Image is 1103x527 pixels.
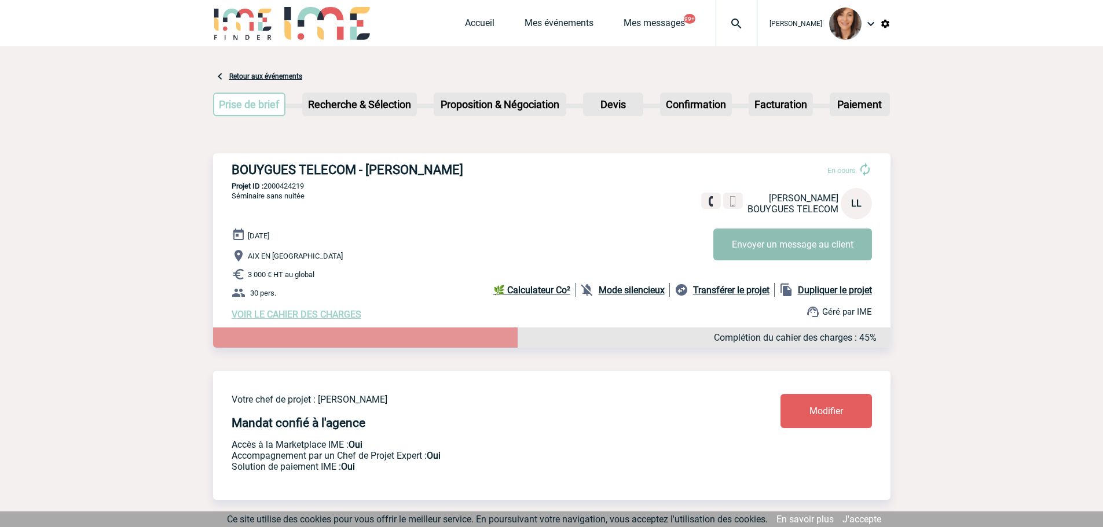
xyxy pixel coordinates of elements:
[493,283,576,297] a: 🌿 Calculateur Co²
[693,285,769,296] b: Transférer le projet
[232,450,712,461] p: Prestation payante
[599,285,665,296] b: Mode silencieux
[747,204,838,215] span: BOUYGUES TELECOM
[806,305,820,319] img: support.png
[213,7,273,40] img: IME-Finder
[776,514,834,525] a: En savoir plus
[427,450,441,461] b: Oui
[842,514,881,525] a: J'accepte
[493,285,570,296] b: 🌿 Calculateur Co²
[232,416,365,430] h4: Mandat confié à l'agence
[232,461,712,472] p: Conformité aux process achat client, Prise en charge de la facturation, Mutualisation de plusieur...
[232,182,263,190] b: Projet ID :
[831,94,889,115] p: Paiement
[232,439,712,450] p: Accès à la Marketplace IME :
[822,307,872,317] span: Géré par IME
[769,193,838,204] span: [PERSON_NAME]
[713,229,872,260] button: Envoyer un message au client
[341,461,355,472] b: Oui
[728,196,738,207] img: portable.png
[750,94,812,115] p: Facturation
[232,191,305,200] span: Séminaire sans nuitée
[248,252,343,260] span: AIX EN [GEOGRAPHIC_DATA]
[706,196,716,207] img: fixe.png
[349,439,362,450] b: Oui
[214,94,285,115] p: Prise de brief
[829,8,862,40] img: 103585-1.jpg
[809,406,843,417] span: Modifier
[232,394,712,405] p: Votre chef de projet : [PERSON_NAME]
[248,270,314,279] span: 3 000 € HT au global
[250,289,276,297] span: 30 pers.
[851,198,862,209] span: LL
[229,72,302,80] a: Retour aux événements
[525,17,593,34] a: Mes événements
[827,166,856,175] span: En cours
[435,94,565,115] p: Proposition & Négociation
[798,285,872,296] b: Dupliquer le projet
[213,182,891,190] p: 2000424219
[779,283,793,297] img: file_copy-black-24dp.png
[661,94,731,115] p: Confirmation
[684,14,695,24] button: 99+
[227,514,768,525] span: Ce site utilise des cookies pour vous offrir le meilleur service. En poursuivant votre navigation...
[769,20,822,28] span: [PERSON_NAME]
[303,94,416,115] p: Recherche & Sélection
[232,309,361,320] a: VOIR LE CAHIER DES CHARGES
[232,163,579,177] h3: BOUYGUES TELECOM - [PERSON_NAME]
[465,17,494,34] a: Accueil
[584,94,642,115] p: Devis
[248,231,269,240] span: [DATE]
[624,17,685,34] a: Mes messages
